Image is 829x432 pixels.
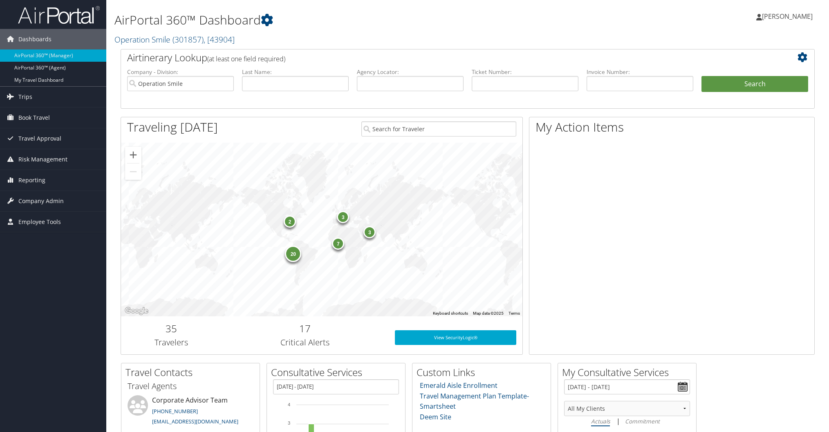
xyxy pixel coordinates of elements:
[363,226,376,238] div: 3
[127,51,751,65] h2: Airtinerary Lookup
[128,381,253,392] h3: Travel Agents
[152,407,198,415] a: [PHONE_NUMBER]
[18,149,67,170] span: Risk Management
[152,418,238,425] a: [EMAIL_ADDRESS][DOMAIN_NAME]
[114,34,235,45] a: Operation Smile
[18,29,52,49] span: Dashboards
[361,121,516,137] input: Search for Traveler
[395,330,516,345] a: View SecurityLogic®
[420,381,497,390] a: Emerald Aisle Enrollment
[357,68,464,76] label: Agency Locator:
[332,237,344,250] div: 7
[762,12,813,21] span: [PERSON_NAME]
[18,128,61,149] span: Travel Approval
[173,34,204,45] span: ( 301857 )
[433,311,468,316] button: Keyboard shortcuts
[127,322,215,336] h2: 35
[125,147,141,163] button: Zoom in
[472,68,578,76] label: Ticket Number:
[562,365,696,379] h2: My Consultative Services
[18,170,45,190] span: Reporting
[18,212,61,232] span: Employee Tools
[127,68,234,76] label: Company - Division:
[509,311,520,316] a: Terms (opens in new tab)
[18,107,50,128] span: Book Travel
[123,395,258,429] li: Corporate Advisor Team
[114,11,585,29] h1: AirPortal 360™ Dashboard
[756,4,821,29] a: [PERSON_NAME]
[207,54,285,63] span: (at least one field required)
[127,119,218,136] h1: Traveling [DATE]
[123,306,150,316] a: Open this area in Google Maps (opens a new window)
[337,211,350,223] div: 3
[228,337,383,348] h3: Critical Alerts
[417,365,551,379] h2: Custom Links
[271,365,405,379] h2: Consultative Services
[288,421,290,425] tspan: 3
[625,417,660,425] i: Commitment
[123,306,150,316] img: Google
[288,402,290,407] tspan: 4
[125,163,141,180] button: Zoom out
[127,337,215,348] h3: Travelers
[473,311,504,316] span: Map data ©2025
[242,68,349,76] label: Last Name:
[285,246,301,262] div: 20
[701,76,808,92] button: Search
[564,416,690,426] div: |
[204,34,235,45] span: , [ 43904 ]
[18,191,64,211] span: Company Admin
[284,215,296,228] div: 2
[18,87,32,107] span: Trips
[591,417,610,425] i: Actuals
[125,365,260,379] h2: Travel Contacts
[228,322,383,336] h2: 17
[420,412,451,421] a: Deem Site
[587,68,693,76] label: Invoice Number:
[420,392,529,411] a: Travel Management Plan Template- Smartsheet
[18,5,100,25] img: airportal-logo.png
[529,119,814,136] h1: My Action Items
